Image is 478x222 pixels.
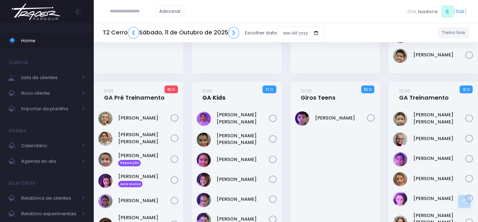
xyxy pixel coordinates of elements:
span: Relatório experimentais [21,209,78,218]
img: Clara Dultra [393,152,407,166]
small: 12:00 [399,88,410,94]
small: / 12 [170,88,175,92]
img: Alice de Pontes [197,153,211,167]
img: Alice de Oliveira Cardozo [393,112,407,126]
span: Aula avulsa [118,181,143,187]
strong: 2 [463,87,465,92]
a: 12:00Giros Teens [301,87,335,101]
strong: 7 [265,87,268,92]
span: Calendário [21,141,78,150]
h4: Agenda [9,124,27,138]
a: [PERSON_NAME] [413,155,466,162]
small: 11:00 [104,88,114,94]
img: Giovanna Ribeiro Romano Intatilo [393,172,407,186]
a: [PERSON_NAME] [PERSON_NAME] [413,111,466,125]
small: 11:00 [202,88,212,94]
img: Luisa Tomchinsky Montezano [98,174,113,188]
a: [PERSON_NAME] Aula avulsa [118,173,171,187]
a: [PERSON_NAME] [217,156,269,163]
span: Agenda do dia [21,157,78,166]
h5: T2 Cerro Sábado, 11 de Outubro de 2025 [103,27,239,39]
a: Adicionar [156,5,185,17]
div: [ ] [404,4,469,20]
img: Emily Kimie ura batista [98,132,113,146]
a: [PERSON_NAME] [PERSON_NAME] [217,132,269,146]
span: Reposição [118,160,141,166]
small: 12:00 [301,88,312,94]
a: 11:00GA Kids [202,87,225,101]
a: Treino livre [438,27,470,39]
small: / 12 [367,88,372,92]
img: Theo Vargas Dutra [393,49,407,63]
span: S [441,5,454,18]
span: Relatórios de clientes [21,194,78,203]
img: Isis Ferreira de Almeida [98,152,113,167]
a: [PERSON_NAME] [413,175,466,182]
img: PIETRO OKAMOTO N. DE OLIVEIRA [295,111,309,126]
a: [PERSON_NAME] [PERSON_NAME] [118,131,171,145]
a: [PERSON_NAME] [PERSON_NAME] [217,111,269,125]
div: Escolher data: [103,25,324,41]
img: Beatriz de camargo herzog [393,132,407,146]
img: Beatriz Gallardo [98,111,113,126]
a: Sair [456,8,465,15]
a: ❯ [228,27,240,39]
img: Alice Arruda Rochwerger [197,112,211,126]
img: Helena Fadul [393,192,407,206]
a: 12:00GA Treinamento [399,87,449,101]
a: [PERSON_NAME] Reposição [118,152,171,166]
h4: Clientes [9,56,28,70]
a: [PERSON_NAME] [413,51,466,59]
a: 11:00GA Pré Treinamento [104,87,165,101]
h4: Relatórios [9,176,35,190]
span: Importar da planilha [21,104,78,113]
strong: 0 [167,87,170,92]
span: Isadora [418,8,438,15]
span: Olá, [407,8,417,15]
span: Novo cliente [21,89,78,98]
a: [PERSON_NAME] [118,115,171,122]
a: [PERSON_NAME] [413,135,466,142]
a: [PERSON_NAME] [217,176,269,183]
small: / 12 [465,88,470,92]
a: [PERSON_NAME] [315,115,367,122]
small: / 13 [268,88,273,92]
a: [PERSON_NAME] [118,197,171,204]
img: Alice de Oliveira Santos [197,133,211,147]
span: Lista de clientes [21,73,78,82]
a: [PERSON_NAME] [413,195,466,202]
img: Luise de Goes Gabriel Ferraz [98,194,113,208]
strong: 11 [364,87,367,92]
span: Home [21,36,85,45]
img: Gabriela Porto Consiglio [197,173,211,187]
a: ❮ [128,27,139,39]
a: [PERSON_NAME] [217,196,269,203]
img: Laura santos Casagrande [197,193,211,207]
